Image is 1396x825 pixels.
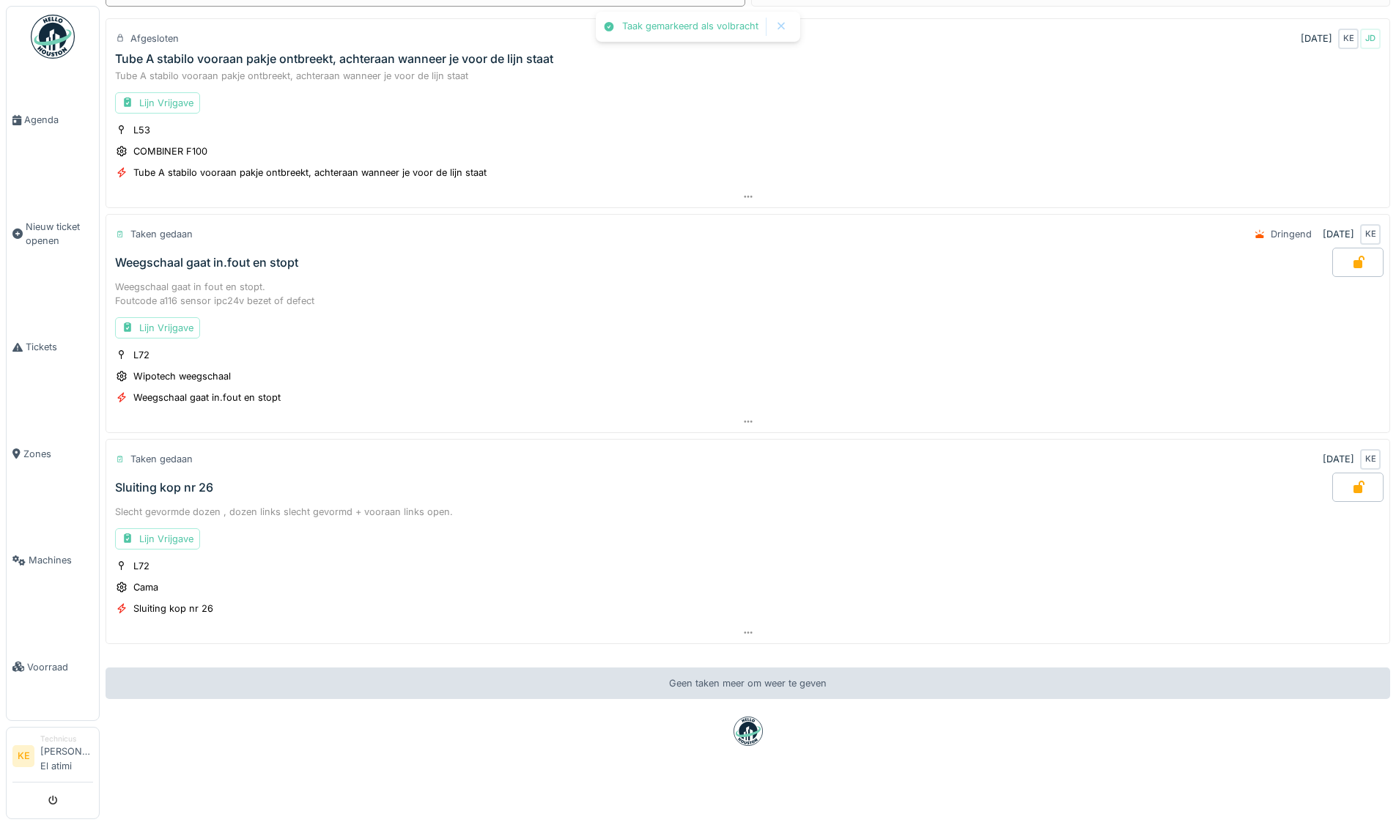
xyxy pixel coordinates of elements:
[622,21,758,33] div: Taak gemarkeerd als volbracht
[40,733,93,744] div: Technicus
[133,391,281,404] div: Weegschaal gaat in.fout en stopt
[130,227,193,241] div: Taken gedaan
[1271,227,1312,241] div: Dringend
[1360,29,1381,49] div: JD
[133,144,207,158] div: COMBINER F100
[7,401,99,507] a: Zones
[115,256,298,270] div: Weegschaal gaat in.fout en stopt
[1323,227,1354,241] div: [DATE]
[106,667,1390,699] div: Geen taken meer om weer te geven
[24,113,93,127] span: Agenda
[26,220,93,248] span: Nieuw ticket openen
[115,280,1381,308] div: Weegschaal gaat in fout en stopt. Foutcode a116 sensor ipc24v bezet of defect
[7,507,99,613] a: Machines
[130,32,179,45] div: Afgesloten
[7,614,99,720] a: Voorraad
[1323,452,1354,466] div: [DATE]
[26,340,93,354] span: Tickets
[7,294,99,400] a: Tickets
[133,559,149,573] div: L72
[130,452,193,466] div: Taken gedaan
[115,481,213,495] div: Sluiting kop nr 26
[1301,32,1332,45] div: [DATE]
[12,745,34,767] li: KE
[7,173,99,294] a: Nieuw ticket openen
[133,348,149,362] div: L72
[115,52,553,66] div: Tube A stabilo vooraan pakje ontbreekt, achteraan wanneer je voor de lijn staat
[115,69,1381,83] div: Tube A stabilo vooraan pakje ontbreekt, achteraan wanneer je voor de lijn staat
[29,553,93,567] span: Machines
[31,15,75,59] img: Badge_color-CXgf-gQk.svg
[133,602,213,615] div: Sluiting kop nr 26
[115,528,200,550] div: Lijn Vrijgave
[1360,449,1381,470] div: KE
[12,733,93,783] a: KE Technicus[PERSON_NAME] El atimi
[115,92,200,114] div: Lijn Vrijgave
[27,660,93,674] span: Voorraad
[40,733,93,779] li: [PERSON_NAME] El atimi
[734,717,763,746] img: badge-BVDL4wpA.svg
[1338,29,1359,49] div: KE
[133,166,487,180] div: Tube A stabilo vooraan pakje ontbreekt, achteraan wanneer je voor de lijn staat
[133,580,158,594] div: Cama
[23,447,93,461] span: Zones
[1360,224,1381,245] div: KE
[115,317,200,338] div: Lijn Vrijgave
[133,123,150,137] div: L53
[133,369,231,383] div: Wipotech weegschaal
[7,67,99,173] a: Agenda
[115,505,1381,519] div: Slecht gevormde dozen , dozen links slecht gevormd + vooraan links open.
